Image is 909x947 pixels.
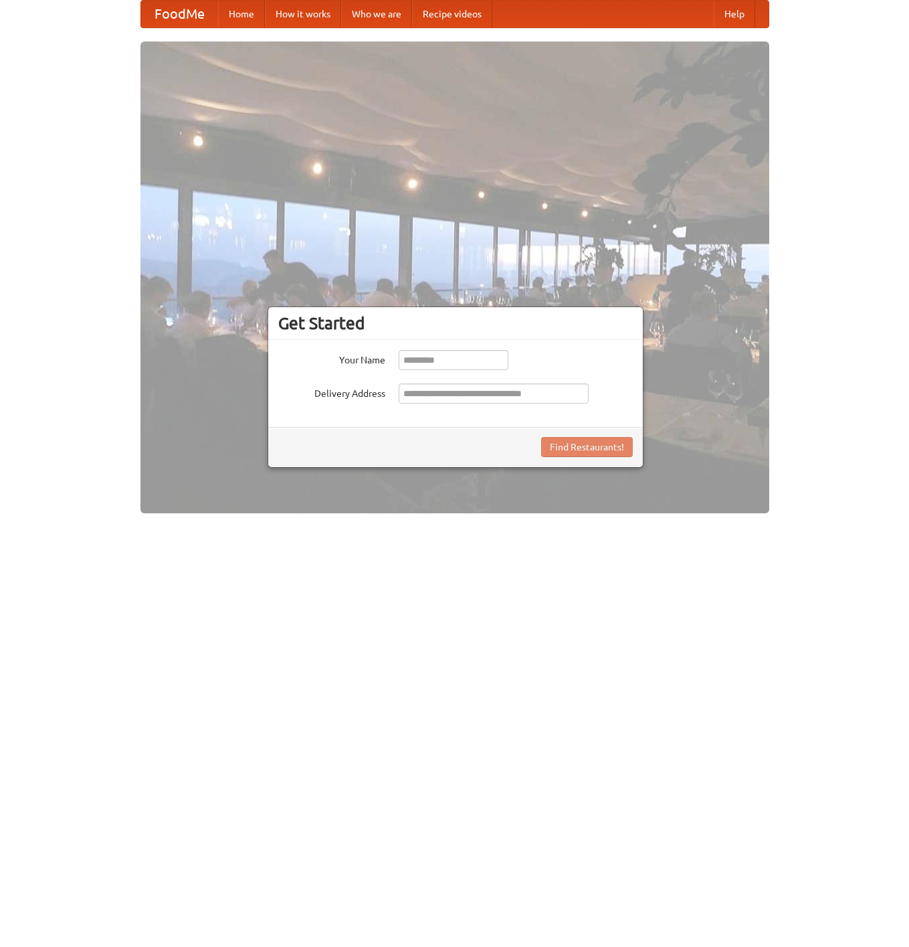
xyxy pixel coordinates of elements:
[278,350,385,367] label: Your Name
[218,1,265,27] a: Home
[141,1,218,27] a: FoodMe
[714,1,755,27] a: Help
[278,383,385,400] label: Delivery Address
[412,1,492,27] a: Recipe videos
[541,437,633,457] button: Find Restaurants!
[341,1,412,27] a: Who we are
[278,313,633,333] h3: Get Started
[265,1,341,27] a: How it works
